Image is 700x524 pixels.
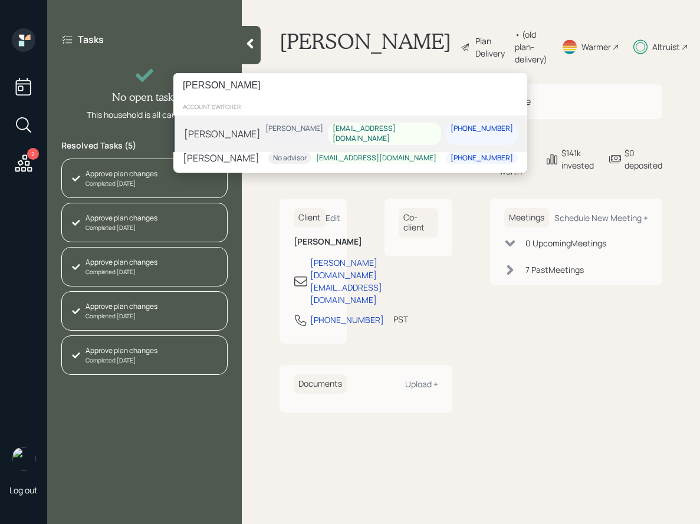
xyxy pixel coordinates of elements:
[451,124,513,134] div: [PHONE_NUMBER]
[173,98,527,116] div: account switcher
[451,153,513,163] div: [PHONE_NUMBER]
[265,124,323,134] div: [PERSON_NAME]
[316,153,436,163] div: [EMAIL_ADDRESS][DOMAIN_NAME]
[183,151,259,165] div: [PERSON_NAME]
[173,73,527,98] input: Type a command or search…
[273,153,307,163] div: No advisor
[184,127,261,141] div: [PERSON_NAME]
[333,124,436,144] div: [EMAIL_ADDRESS][DOMAIN_NAME]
